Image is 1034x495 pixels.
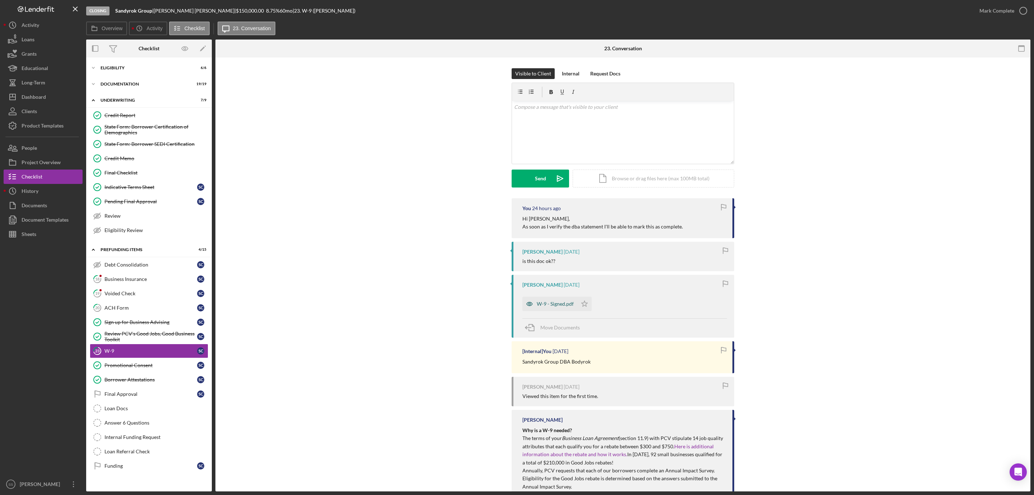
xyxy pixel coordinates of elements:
div: Project Overview [22,155,61,171]
div: 6 / 6 [194,66,206,70]
div: S C [197,376,204,383]
div: Mark Complete [979,4,1014,18]
div: Credit Report [104,112,208,118]
div: Final Approval [104,391,197,397]
button: Dashboard [4,90,83,104]
button: Send [512,170,569,188]
div: Voided Check [104,291,197,296]
div: [Internal] You [522,348,551,354]
div: S C [197,319,204,326]
time: 2025-08-13 18:09 [532,205,561,211]
div: S C [197,276,204,283]
div: Eligibility Review [104,227,208,233]
div: Answer 6 Questions [104,420,208,426]
div: Viewed this item for the first time. [522,393,598,399]
div: Loan Referral Check [104,449,208,454]
a: Grants [4,47,83,61]
div: Sheets [22,227,36,243]
a: History [4,184,83,198]
div: [PERSON_NAME] [18,477,65,493]
p: Sandyrok Group DBA Bodyrok [522,358,591,366]
a: 23W-9SC [90,344,208,358]
div: Indicative Terms Sheet [104,184,197,190]
div: 7 / 9 [194,98,206,102]
div: Pending Final Approval [104,199,197,204]
button: Checklist [169,22,210,35]
a: Internal Funding Request [90,430,208,444]
button: 23. Conversation [218,22,276,35]
a: 18Business InsuranceSC [90,272,208,286]
button: Documents [4,198,83,213]
div: Debt Consolidation [104,262,197,268]
div: 4 / 15 [194,247,206,252]
div: Send [535,170,546,188]
a: Promotional ConsentSC [90,358,208,373]
div: Internal [562,68,579,79]
label: Checklist [185,26,205,31]
div: State Form: Borrower Certification of Demographics [104,124,208,135]
div: Dashboard [22,90,46,106]
button: Document Templates [4,213,83,227]
div: S C [197,462,204,469]
button: Checklist [4,170,83,184]
time: 2025-08-11 16:47 [564,282,579,288]
div: People [22,141,37,157]
em: Business Loan Agreement [562,435,619,441]
time: 2025-08-06 15:28 [553,348,568,354]
button: Loans [4,32,83,47]
div: [PERSON_NAME] [522,282,563,288]
time: 2025-08-12 17:20 [564,249,579,255]
tspan: 23 [95,348,99,353]
div: W-9 - Signed.pdf [537,301,574,307]
a: State Form: Borrower Certification of Demographics [90,122,208,137]
a: Review PCV's Good Jobs, Good Business ToolkitSC [90,329,208,344]
div: Educational [22,61,48,77]
b: Sandyrok Group [115,8,152,14]
text: SS [9,482,13,486]
label: Overview [102,26,122,31]
a: State Form: Borrower SEDI Certification [90,137,208,151]
div: 60 mo [280,8,293,14]
div: Borrower Attestations [104,377,197,383]
strong: Why is a W-9 needed? [522,427,572,433]
button: Clients [4,104,83,119]
button: Overview [86,22,127,35]
div: Review [104,213,208,219]
div: Grants [22,47,37,63]
div: Business Insurance [104,276,197,282]
div: Visible to Client [515,68,551,79]
a: Long-Term [4,75,83,90]
button: Request Docs [587,68,624,79]
a: Credit Report [90,108,208,122]
div: S C [197,198,204,205]
div: 19 / 19 [194,82,206,86]
button: Move Documents [522,319,587,337]
time: 2025-07-09 22:42 [564,384,579,390]
tspan: 19 [95,291,100,296]
div: Open Intercom Messenger [1010,463,1027,481]
div: History [22,184,38,200]
div: [PERSON_NAME] [PERSON_NAME] | [154,8,236,14]
button: SS[PERSON_NAME] [4,477,83,491]
a: Activity [4,18,83,32]
button: Educational [4,61,83,75]
div: W-9 [104,348,197,354]
div: 8.75 % [266,8,280,14]
div: Long-Term [22,75,45,92]
span: Move Documents [540,324,580,330]
label: Activity [146,26,162,31]
div: Credit Memo [104,156,208,161]
a: Borrower AttestationsSC [90,373,208,387]
div: [PERSON_NAME] [522,249,563,255]
div: | [115,8,154,14]
a: Loan Docs [90,401,208,416]
div: Underwriting [101,98,188,102]
button: Internal [558,68,583,79]
div: | 23. W-9 ([PERSON_NAME]) [293,8,355,14]
div: Activity [22,18,39,34]
div: Internal Funding Request [104,434,208,440]
div: $150,000.00 [236,8,266,14]
tspan: 20 [95,305,100,310]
